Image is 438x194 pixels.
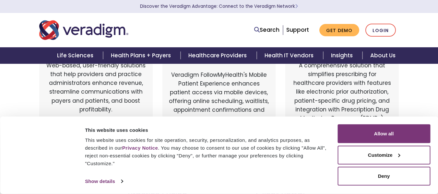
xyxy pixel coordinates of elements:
a: Insights [323,47,362,64]
button: Allow all [337,124,430,143]
a: Privacy Notice [122,145,158,151]
span: Learn More [295,3,298,9]
button: Deny [337,167,430,186]
div: This website uses cookies [85,126,330,134]
a: Healthcare Providers [181,47,256,64]
a: Search [254,26,279,34]
a: Life Sciences [49,47,103,64]
p: Veradigm FollowMyHealth's Mobile Patient Experience enhances patient access via mobile devices, o... [169,71,269,141]
a: Get Demo [319,24,359,37]
a: Login [365,24,396,37]
a: Health Plans + Payers [103,47,181,64]
p: Web-based, user-friendly solutions that help providers and practice administrators enhance revenu... [46,61,146,147]
a: Health IT Vendors [257,47,323,64]
a: Show details [85,177,123,186]
a: Support [286,26,309,34]
button: Customize [337,145,430,164]
a: About Us [362,47,403,64]
p: A comprehensive solution that simplifies prescribing for healthcare providers with features like ... [292,61,392,147]
div: This website uses cookies for site operation, security, personalization, and analytics purposes, ... [85,136,330,167]
a: Discover the Veradigm Advantage: Connect to the Veradigm NetworkLearn More [140,3,298,9]
img: Veradigm logo [39,19,128,41]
